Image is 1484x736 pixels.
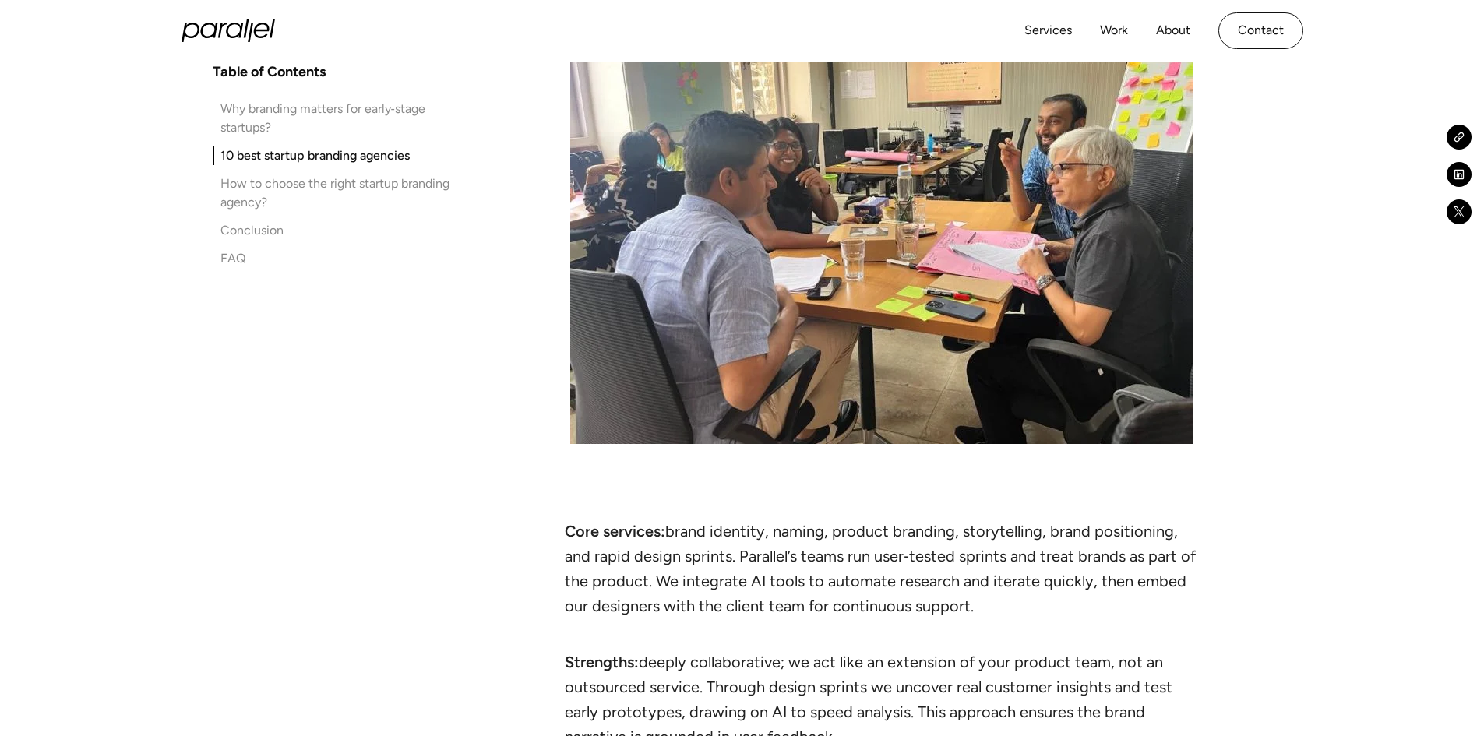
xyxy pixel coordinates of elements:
a: Why branding matters for early‑stage startups? [213,100,459,137]
a: Services [1024,19,1072,42]
div: Conclusion [220,221,284,240]
div: 10 best startup branding agencies [220,146,410,165]
a: How to choose the right startup branding agency? [213,174,459,212]
a: Work [1100,19,1128,42]
a: Conclusion [213,221,459,240]
div: FAQ [220,249,245,268]
a: FAQ [213,249,459,268]
strong: Strengths: [565,653,639,671]
a: 10 best startup branding agencies [213,146,459,165]
div: Why branding matters for early‑stage startups? [220,100,459,137]
a: About [1156,19,1190,42]
li: brand identity, naming, product branding, storytelling, brand positioning, and rapid design sprin... [565,519,1199,643]
a: Contact [1218,12,1303,49]
h4: Table of Contents [213,62,326,81]
strong: Core services: [565,522,665,541]
div: How to choose the right startup branding agency? [220,174,459,212]
a: home [182,19,275,42]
